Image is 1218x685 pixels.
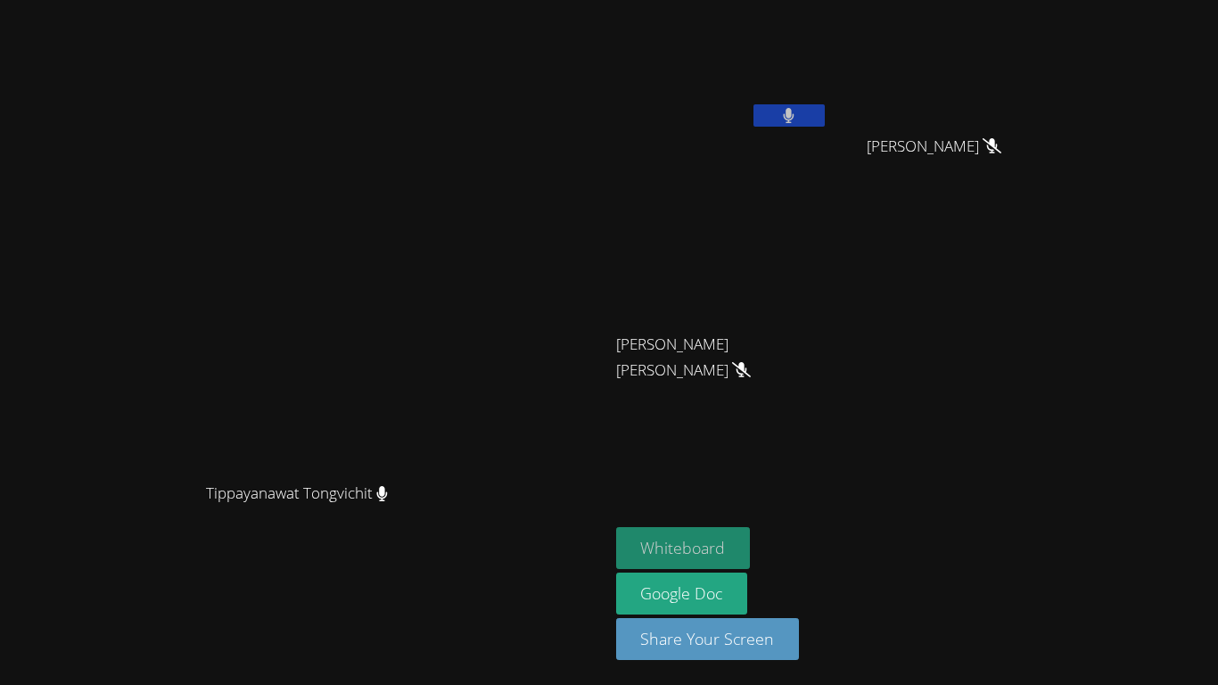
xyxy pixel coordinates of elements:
[867,134,1001,160] span: [PERSON_NAME]
[616,573,748,615] a: Google Doc
[206,481,388,507] span: Tippayanawat Tongvichit
[616,618,800,660] button: Share Your Screen
[616,527,751,569] button: Whiteboard
[616,332,814,384] span: [PERSON_NAME] [PERSON_NAME]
